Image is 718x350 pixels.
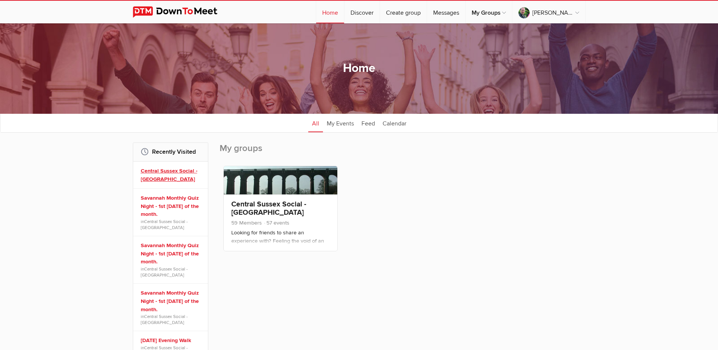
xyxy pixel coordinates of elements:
[231,229,330,266] p: Looking for friends to share an experience with? Feeling the void of an empty nest? Would like co...
[141,314,188,325] a: Central Sussex Social - [GEOGRAPHIC_DATA]
[323,113,358,132] a: My Events
[141,194,203,219] a: Savannah Monthly Quiz Night - 1st [DATE] of the month.
[141,219,203,231] span: in
[308,113,323,132] a: All
[141,167,203,183] a: Central Sussex Social - [GEOGRAPHIC_DATA]
[141,336,203,345] a: [DATE] Evening Walk
[141,266,188,278] a: Central Sussex Social - [GEOGRAPHIC_DATA]
[358,113,379,132] a: Feed
[231,220,262,226] span: 59 Members
[343,61,375,76] h1: Home
[231,200,306,217] a: Central Sussex Social - [GEOGRAPHIC_DATA]
[141,289,203,313] a: Savannah Monthly Quiz Night - 1st [DATE] of the month.
[141,313,203,326] span: in
[220,142,586,162] h2: My groups
[379,113,410,132] a: Calendar
[380,1,427,23] a: Create group
[141,143,200,161] h2: Recently Visited
[512,1,585,23] a: [PERSON_NAME]
[344,1,380,23] a: Discover
[427,1,465,23] a: Messages
[263,220,289,226] span: 57 events
[466,1,512,23] a: My Groups
[141,266,203,278] span: in
[316,1,344,23] a: Home
[133,6,229,18] img: DownToMeet
[141,219,188,230] a: Central Sussex Social - [GEOGRAPHIC_DATA]
[141,241,203,266] a: Savannah Monthly Quiz Night - 1st [DATE] of the month.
